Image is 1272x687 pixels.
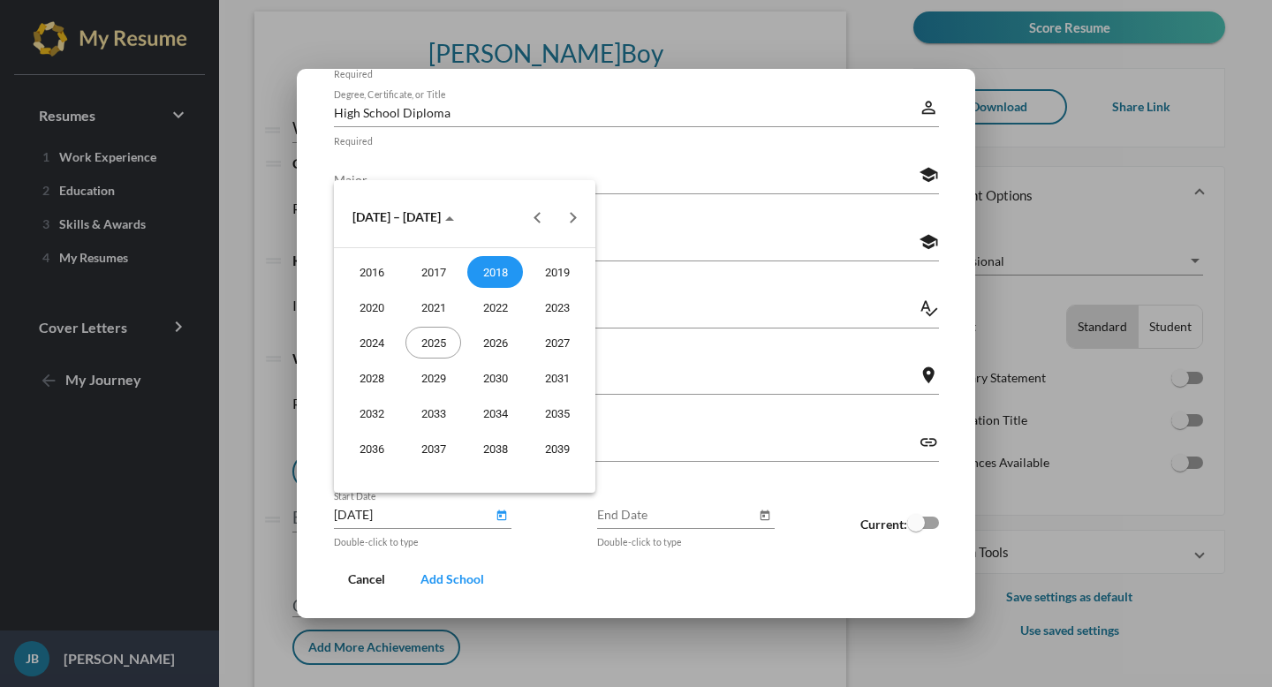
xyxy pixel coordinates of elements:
[403,396,465,431] td: 2033
[526,396,588,431] td: 2035
[344,327,399,359] div: 2024
[465,254,526,290] td: 2018
[341,325,403,360] td: 2024
[465,290,526,325] td: 2022
[467,291,523,323] div: 2022
[341,254,403,290] td: 2016
[344,291,399,323] div: 2020
[465,431,526,466] td: 2038
[529,397,585,429] div: 2035
[344,362,399,394] div: 2028
[405,397,461,429] div: 2033
[341,396,403,431] td: 2032
[529,433,585,464] div: 2039
[465,325,526,360] td: 2026
[529,256,585,288] div: 2019
[467,256,523,288] div: 2018
[405,362,461,394] div: 2029
[403,290,465,325] td: 2021
[405,433,461,464] div: 2037
[467,362,523,394] div: 2030
[341,360,403,396] td: 2028
[403,431,465,466] td: 2037
[526,360,588,396] td: 2031
[529,291,585,323] div: 2023
[344,256,399,288] div: 2016
[403,325,465,360] td: 2025
[555,200,590,235] button: Next 20 years
[529,327,585,359] div: 2027
[526,254,588,290] td: 2019
[467,397,523,429] div: 2034
[403,254,465,290] td: 2017
[403,360,465,396] td: 2029
[405,256,461,288] div: 2017
[465,360,526,396] td: 2030
[341,290,403,325] td: 2020
[526,290,588,325] td: 2023
[405,291,461,323] div: 2021
[526,431,588,466] td: 2039
[352,209,454,224] span: [DATE] – [DATE]
[341,431,403,466] td: 2036
[344,397,399,429] div: 2032
[467,433,523,464] div: 2038
[405,327,461,359] div: 2025
[526,325,588,360] td: 2027
[529,362,585,394] div: 2031
[519,200,555,235] button: Previous 20 years
[467,327,523,359] div: 2026
[344,433,399,464] div: 2036
[465,396,526,431] td: 2034
[338,200,468,235] button: Choose date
